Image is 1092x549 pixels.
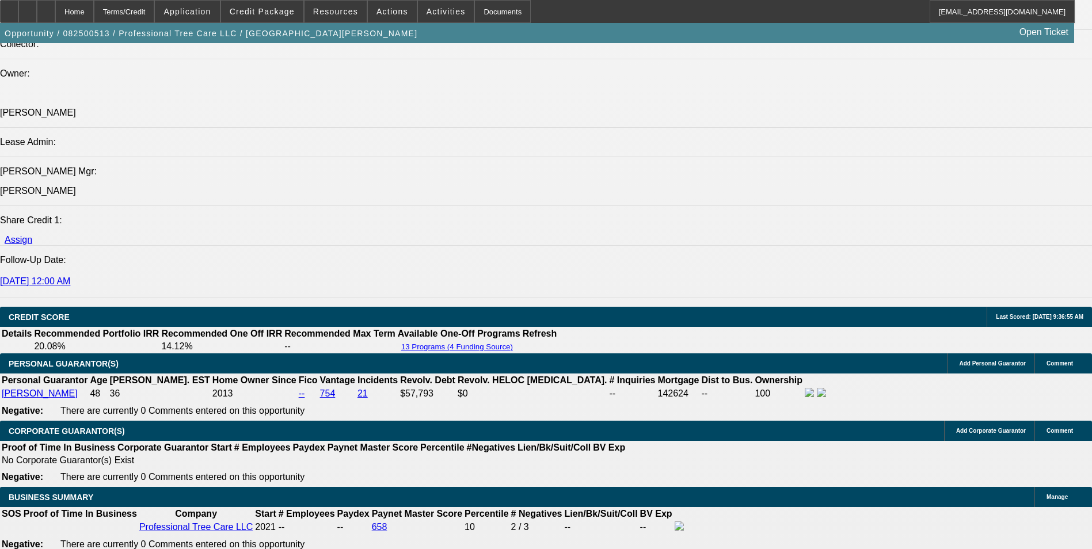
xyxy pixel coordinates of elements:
[640,521,673,533] td: --
[609,375,655,385] b: # Inquiries
[163,7,211,16] span: Application
[279,509,335,518] b: # Employees
[33,341,159,352] td: 20.08%
[5,29,417,38] span: Opportunity / 082500513 / Professional Tree Care LLC / [GEOGRAPHIC_DATA][PERSON_NAME]
[608,387,656,400] td: --
[9,312,70,322] span: CREDIT SCORE
[255,509,276,518] b: Start
[593,443,625,452] b: BV Exp
[284,341,396,352] td: --
[368,1,417,22] button: Actions
[372,509,462,518] b: Paynet Master Score
[33,328,159,340] th: Recommended Portfolio IRR
[9,493,93,502] span: BUSINESS SUMMARY
[9,426,125,436] span: CORPORATE GUARANTOR(S)
[400,375,455,385] b: Revolv. Debt
[234,443,291,452] b: # Employees
[175,509,217,518] b: Company
[1047,494,1068,500] span: Manage
[9,359,119,368] span: PERSONAL GUARANTOR(S)
[518,443,591,452] b: Lien/Bk/Suit/Coll
[110,375,210,385] b: [PERSON_NAME]. EST
[755,375,802,385] b: Ownership
[1,442,116,453] th: Proof of Time In Business
[89,387,108,400] td: 48
[754,387,803,400] td: 100
[1,508,22,520] th: SOS
[139,522,253,532] a: Professional Tree Care LLC
[640,509,672,518] b: BV Exp
[458,375,607,385] b: Revolv. HELOC [MEDICAL_DATA].
[313,7,358,16] span: Resources
[109,387,211,400] td: 36
[254,521,276,533] td: 2021
[398,342,516,352] button: 13 Programs (4 Funding Source)
[805,388,814,397] img: facebook-icon.png
[221,1,303,22] button: Credit Package
[2,375,87,385] b: Personal Guarantor
[2,472,43,482] b: Negative:
[212,388,233,398] span: 2013
[299,375,318,385] b: Fico
[657,387,700,400] td: 142624
[1,455,630,466] td: No Corporate Guarantor(s) Exist
[564,521,638,533] td: --
[701,387,754,400] td: --
[457,387,608,400] td: $0
[511,509,562,518] b: # Negatives
[60,406,305,415] span: There are currently 0 Comments entered on this opportunity
[161,328,283,340] th: Recommended One Off IRR
[320,375,355,385] b: Vantage
[372,522,387,532] a: 658
[357,375,398,385] b: Incidents
[5,235,32,245] a: Assign
[320,388,336,398] a: 754
[1047,360,1073,367] span: Comment
[465,522,508,532] div: 10
[357,388,368,398] a: 21
[817,388,826,397] img: linkedin-icon.png
[212,375,296,385] b: Home Owner Since
[959,360,1026,367] span: Add Personal Guarantor
[60,472,305,482] span: There are currently 0 Comments entered on this opportunity
[230,7,295,16] span: Credit Package
[90,375,107,385] b: Age
[564,509,637,518] b: Lien/Bk/Suit/Coll
[996,314,1083,320] span: Last Scored: [DATE] 9:36:55 AM
[2,388,78,398] a: [PERSON_NAME]
[702,375,753,385] b: Dist to Bus.
[155,1,219,22] button: Application
[399,387,456,400] td: $57,793
[376,7,408,16] span: Actions
[465,509,508,518] b: Percentile
[293,443,325,452] b: Paydex
[2,539,43,549] b: Negative:
[299,388,305,398] a: --
[305,1,367,22] button: Resources
[1047,428,1073,434] span: Comment
[161,341,283,352] td: 14.12%
[1,328,32,340] th: Details
[279,522,285,532] span: --
[427,7,466,16] span: Activities
[467,443,516,452] b: #Negatives
[658,375,699,385] b: Mortgage
[328,443,418,452] b: Paynet Master Score
[418,1,474,22] button: Activities
[211,443,231,452] b: Start
[511,522,562,532] div: 2 / 3
[60,539,305,549] span: There are currently 0 Comments entered on this opportunity
[337,509,370,518] b: Paydex
[956,428,1026,434] span: Add Corporate Guarantor
[397,328,521,340] th: Available One-Off Programs
[420,443,464,452] b: Percentile
[117,443,208,452] b: Corporate Guarantor
[675,521,684,531] img: facebook-icon.png
[2,406,43,415] b: Negative:
[284,328,396,340] th: Recommended Max Term
[1015,22,1073,42] a: Open Ticket
[337,521,370,533] td: --
[522,328,558,340] th: Refresh
[23,508,138,520] th: Proof of Time In Business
